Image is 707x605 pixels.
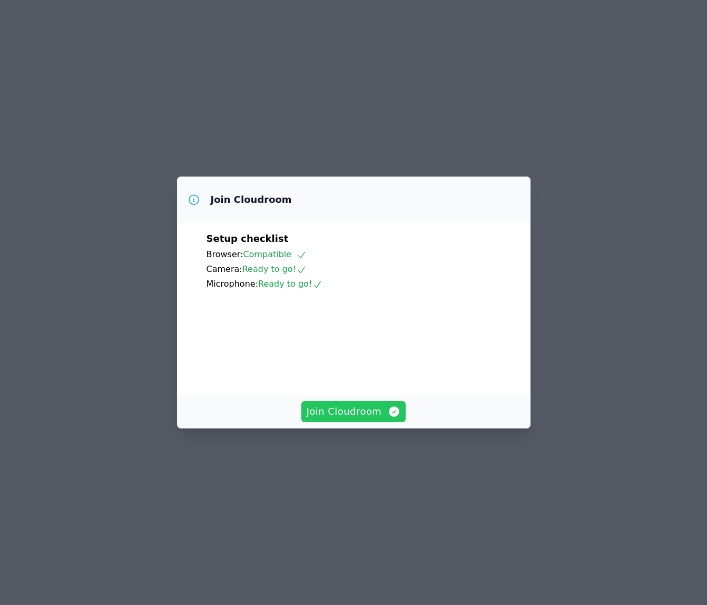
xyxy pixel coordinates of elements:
h3: Join Cloudroom [211,193,292,206]
span: Microphone: [207,279,259,289]
button: Join Cloudroom [301,401,406,422]
span: Camera: [207,264,242,274]
span: Ready to go! [258,279,322,289]
span: Setup checklist [207,233,289,244]
span: Browser: [207,249,243,259]
span: Ready to go! [242,264,307,274]
span: Compatible [243,249,307,259]
span: Join Cloudroom [307,404,401,419]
